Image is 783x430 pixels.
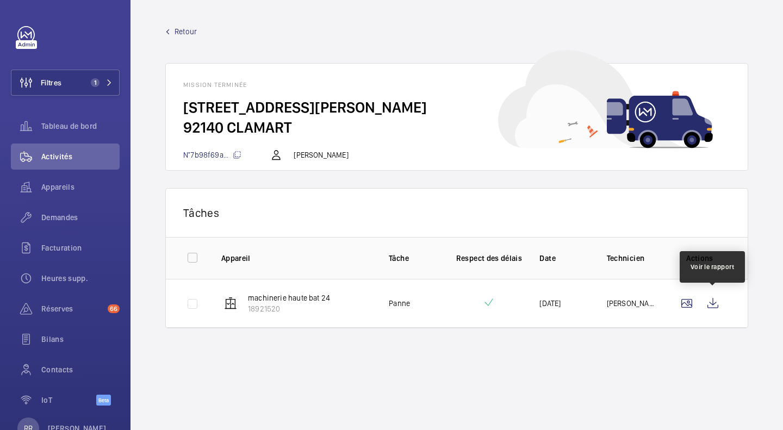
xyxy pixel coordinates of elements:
[41,121,120,132] span: Tableau de bord
[41,273,120,284] span: Heures supp.
[41,303,103,314] span: Réserves
[41,364,120,375] span: Contacts
[41,395,96,406] span: IoT
[607,298,656,309] p: [PERSON_NAME]
[183,97,730,117] h2: [STREET_ADDRESS][PERSON_NAME]
[41,151,120,162] span: Activités
[183,81,730,89] h1: Mission terminée
[691,262,735,272] div: Voir le rapport
[96,395,111,406] span: Beta
[224,297,237,310] img: elevator.svg
[41,212,120,223] span: Demandes
[607,253,656,264] p: Technicien
[41,182,120,192] span: Appareils
[389,253,438,264] p: Tâche
[674,253,726,264] p: Actions
[183,117,730,138] h2: 92140 CLAMART
[539,298,561,309] p: [DATE]
[175,26,197,37] span: Retour
[248,292,330,303] p: machinerie haute bat 24
[389,298,410,309] p: Panne
[41,334,120,345] span: Bilans
[41,77,61,88] span: Filtres
[41,242,120,253] span: Facturation
[456,253,522,264] p: Respect des délais
[539,253,589,264] p: Date
[221,253,371,264] p: Appareil
[498,50,713,148] img: car delivery
[183,151,241,159] span: N°7b98f69a...
[108,304,120,313] span: 66
[294,149,348,160] p: [PERSON_NAME]
[91,78,100,87] span: 1
[248,303,330,314] p: 18921520
[11,70,120,96] button: Filtres1
[183,206,730,220] p: Tâches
